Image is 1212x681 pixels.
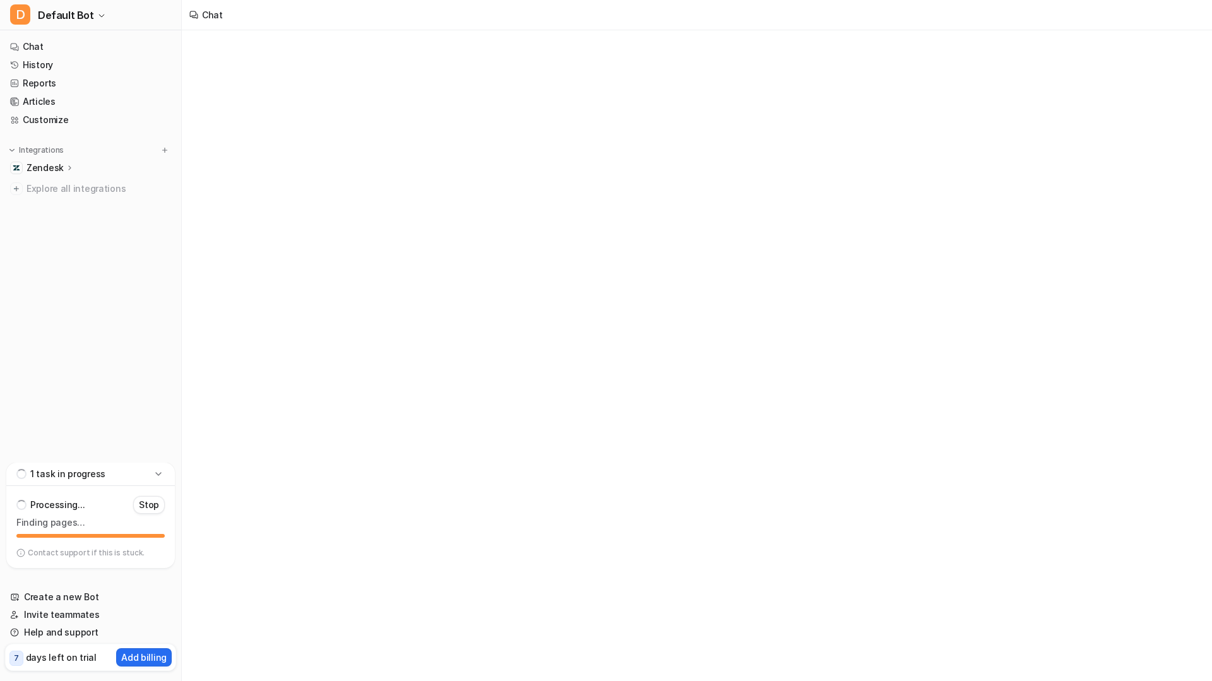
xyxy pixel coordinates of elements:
p: 7 [14,653,19,664]
span: D [10,4,30,25]
button: Add billing [116,648,172,666]
span: Explore all integrations [27,179,171,199]
img: menu_add.svg [160,146,169,155]
a: Invite teammates [5,606,176,624]
p: days left on trial [26,651,97,664]
img: explore all integrations [10,182,23,195]
p: 1 task in progress [30,468,105,480]
p: Contact support if this is stuck. [28,548,145,558]
button: Integrations [5,144,68,157]
p: Processing... [30,499,85,511]
p: Stop [139,499,159,511]
p: Finding pages… [16,516,165,529]
div: Chat [202,8,223,21]
p: Zendesk [27,162,64,174]
a: Customize [5,111,176,129]
p: Add billing [121,651,167,664]
a: History [5,56,176,74]
a: Chat [5,38,176,56]
span: Default Bot [38,6,94,24]
a: Reports [5,74,176,92]
p: Integrations [19,145,64,155]
img: Zendesk [13,164,20,172]
a: Help and support [5,624,176,641]
a: Create a new Bot [5,588,176,606]
img: expand menu [8,146,16,155]
a: Articles [5,93,176,110]
button: Stop [133,496,165,514]
a: Explore all integrations [5,180,176,198]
